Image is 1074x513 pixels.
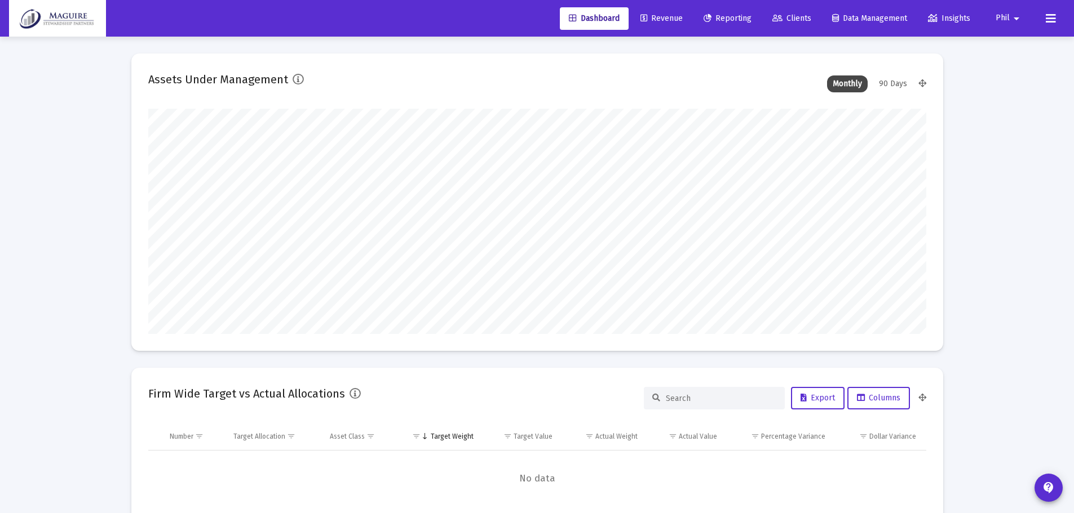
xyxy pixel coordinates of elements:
td: Column Target Weight [397,423,481,450]
span: Phil [996,14,1010,23]
div: Target Allocation [233,432,285,441]
div: Data grid [148,423,926,507]
a: Data Management [823,7,916,30]
td: Column Number [162,423,226,450]
mat-icon: contact_support [1042,481,1055,494]
td: Column Asset Class [322,423,397,450]
div: Monthly [827,75,868,92]
td: Column Target Value [481,423,561,450]
span: Show filter options for column 'Number' [195,432,204,440]
h2: Firm Wide Target vs Actual Allocations [148,385,345,403]
div: Percentage Variance [761,432,825,441]
div: Asset Class [330,432,365,441]
span: Clients [772,14,811,23]
h2: Assets Under Management [148,70,288,88]
mat-icon: arrow_drop_down [1010,7,1023,30]
a: Dashboard [560,7,629,30]
div: 90 Days [873,75,913,92]
td: Column Target Allocation [226,423,322,450]
div: Target Value [514,432,553,441]
div: Actual Value [679,432,717,441]
button: Export [791,387,845,409]
span: Columns [857,393,900,403]
div: Target Weight [431,432,474,441]
span: Insights [928,14,970,23]
a: Insights [919,7,979,30]
div: Dollar Variance [869,432,916,441]
span: Dashboard [569,14,620,23]
span: Show filter options for column 'Actual Value' [669,432,677,440]
span: Show filter options for column 'Target Allocation' [287,432,295,440]
a: Revenue [631,7,692,30]
img: Dashboard [17,7,98,30]
div: Actual Weight [595,432,638,441]
span: Show filter options for column 'Dollar Variance' [859,432,868,440]
span: Show filter options for column 'Asset Class' [366,432,375,440]
span: No data [148,472,926,485]
button: Phil [982,7,1037,29]
span: Reporting [704,14,752,23]
div: Number [170,432,193,441]
button: Columns [847,387,910,409]
span: Revenue [640,14,683,23]
a: Reporting [695,7,761,30]
span: Data Management [832,14,907,23]
input: Search [666,394,776,403]
td: Column Dollar Variance [833,423,926,450]
span: Show filter options for column 'Target Weight' [412,432,421,440]
a: Clients [763,7,820,30]
span: Export [801,393,835,403]
span: Show filter options for column 'Percentage Variance' [751,432,759,440]
span: Show filter options for column 'Target Value' [503,432,512,440]
span: Show filter options for column 'Actual Weight' [585,432,594,440]
td: Column Actual Value [646,423,725,450]
td: Column Actual Weight [560,423,645,450]
td: Column Percentage Variance [725,423,833,450]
